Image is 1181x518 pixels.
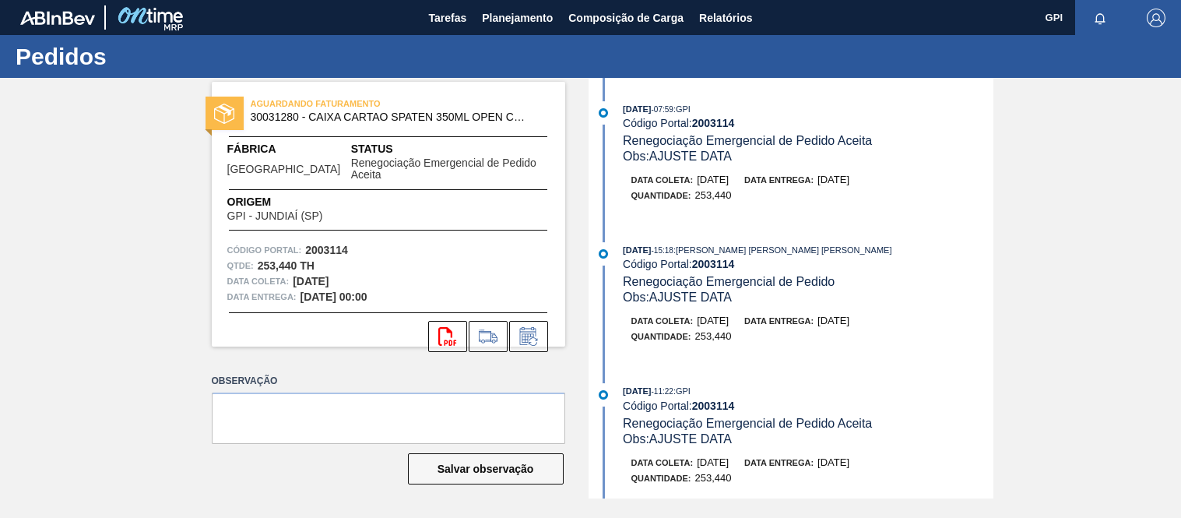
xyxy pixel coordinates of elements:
span: [DATE] [817,456,849,468]
div: Informar alteração no pedido [509,321,548,352]
span: - 07:59 [652,105,673,114]
span: Renegociação Emergencial de Pedido Aceita [351,157,550,181]
span: Código Portal: [227,242,302,258]
span: Relatórios [699,9,752,27]
span: Renegociação Emergencial de Pedido Aceita [623,417,872,430]
strong: 2003114 [692,117,735,129]
span: Status [351,141,550,157]
span: [DATE] [697,174,729,185]
img: atual [599,249,608,259]
label: Observação [212,370,565,393]
span: [DATE] [623,245,651,255]
span: Data coleta: [631,458,694,467]
span: Quantidade : [631,474,691,483]
span: [DATE] [817,315,849,326]
img: TNhmsLtSVTkK8tSr43FrP2fwEKptu5GPRR3wAAAABJRU5ErkJggg== [20,11,95,25]
span: Quantidade : [631,191,691,200]
span: - 15:18 [652,246,673,255]
img: status [214,104,234,124]
img: atual [599,390,608,400]
span: : GPI [673,386,691,396]
span: Composição de Carga [568,9,684,27]
span: Data entrega: [744,458,814,467]
span: [DATE] [817,174,849,185]
span: [GEOGRAPHIC_DATA] [227,164,341,175]
div: Abrir arquivo PDF [428,321,467,352]
div: Código Portal: [623,400,993,412]
span: Obs: AJUSTE DATA [623,432,732,446]
strong: 2003114 [692,400,735,412]
div: Código Portal: [623,117,993,129]
span: Quantidade : [631,332,691,341]
span: [DATE] [697,456,729,468]
span: Renegociação Emergencial de Pedido [623,275,835,288]
strong: 253,440 TH [258,259,315,272]
span: : [PERSON_NAME] [PERSON_NAME] [PERSON_NAME] [673,245,892,255]
span: Fábrica [227,141,351,157]
img: atual [599,108,608,118]
strong: 2003114 [305,244,348,256]
span: Data entrega: [744,316,814,326]
span: GPI - JUNDIAÍ (SP) [227,210,323,222]
img: Logout [1147,9,1165,27]
span: Origem [227,194,367,210]
span: : GPI [673,104,691,114]
div: Ir para Composição de Carga [469,321,508,352]
span: 253,440 [695,330,732,342]
span: Data entrega: [744,175,814,185]
span: Tarefas [428,9,466,27]
h1: Pedidos [16,48,292,65]
span: [DATE] [697,315,729,326]
span: 253,440 [695,189,732,201]
span: - 11:22 [652,387,673,396]
span: Planejamento [482,9,553,27]
strong: [DATE] 00:00 [301,291,367,303]
button: Notificações [1075,7,1125,29]
span: 253,440 [695,472,732,484]
span: 30031280 - CAIXA CARTAO SPATEN 350ML OPEN CORNER [251,111,533,123]
span: Data coleta: [227,273,290,289]
span: Qtde : [227,258,254,273]
div: Código Portal: [623,258,993,270]
button: Salvar observação [408,453,564,485]
span: Data coleta: [631,175,694,185]
span: Renegociação Emergencial de Pedido Aceita [623,134,872,147]
span: Obs: AJUSTE DATA [623,291,732,304]
span: Obs: AJUSTE DATA [623,150,732,163]
span: Data coleta: [631,316,694,326]
span: [DATE] [623,104,651,114]
span: [DATE] [623,386,651,396]
span: AGUARDANDO FATURAMENTO [251,96,469,111]
strong: [DATE] [293,275,329,287]
strong: 2003114 [692,258,735,270]
span: Data entrega: [227,289,297,305]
